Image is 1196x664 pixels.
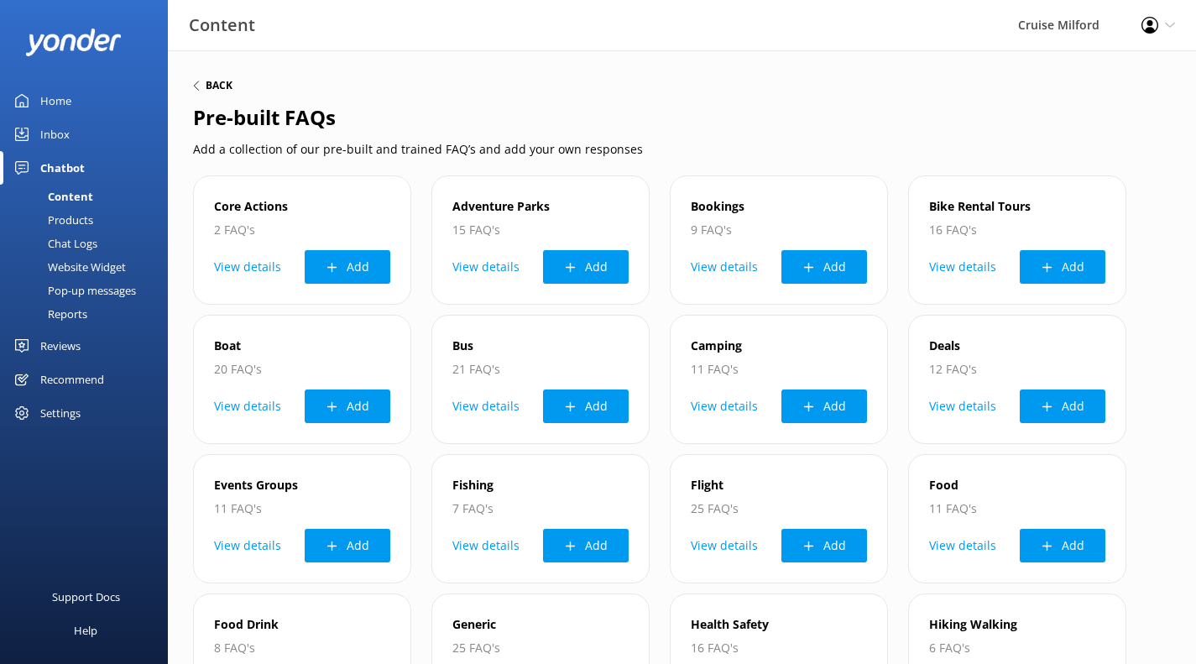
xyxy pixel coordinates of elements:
button: View details [452,390,520,423]
p: 20 FAQ's [214,359,390,379]
button: View details [452,529,520,562]
div: Website Widget [10,255,126,279]
button: View details [929,390,996,423]
p: 2 FAQ's [214,220,390,240]
p: Add a collection of our pre-built and trained FAQ’s and add your own responses [193,140,1171,159]
button: View details [691,250,758,284]
p: Boat [214,336,390,356]
p: Bus [452,336,629,356]
div: Recommend [40,363,104,396]
a: Chat Logs [10,232,168,255]
div: Help [74,614,97,647]
button: Add [305,390,390,423]
div: Content [10,185,93,208]
p: Bookings [691,196,867,217]
button: Add [1020,390,1105,423]
p: Deals [929,336,1105,356]
p: 16 FAQ's [929,220,1105,240]
p: Food [929,475,1105,495]
p: 11 FAQ's [929,499,1105,519]
div: Home [40,84,71,118]
p: Bike Rental Tours [929,196,1105,217]
p: Health Safety [691,614,867,635]
button: Add [305,250,390,284]
p: Camping [691,336,867,356]
img: yonder-white-logo.png [25,29,122,56]
div: Support Docs [52,580,120,614]
p: 7 FAQ's [452,499,629,519]
div: Settings [40,396,81,430]
p: 11 FAQ's [691,359,867,379]
button: View details [929,529,996,562]
button: Add [543,250,629,284]
button: View details [214,250,281,284]
p: 21 FAQ's [452,359,629,379]
button: View details [214,529,281,562]
p: Adventure Parks [452,196,629,217]
p: 16 FAQ's [691,638,867,658]
h6: Back [206,81,232,91]
div: Chatbot [40,151,85,185]
div: Products [10,208,93,232]
p: 8 FAQ's [214,638,390,658]
button: View details [929,250,996,284]
button: Add [781,250,867,284]
button: Back [193,81,232,91]
p: 11 FAQ's [214,499,390,519]
div: Pop-up messages [10,279,136,302]
button: Add [1020,529,1105,562]
p: Core Actions [214,196,390,217]
a: Reports [10,302,168,326]
button: Add [781,529,867,562]
a: Content [10,185,168,208]
button: View details [214,390,281,423]
div: Reviews [40,329,81,363]
p: 12 FAQ's [929,359,1105,379]
p: 15 FAQ's [452,220,629,240]
p: 25 FAQ's [452,638,629,658]
div: Chat Logs [10,232,97,255]
button: Add [781,390,867,423]
p: 6 FAQ's [929,638,1105,658]
div: Reports [10,302,87,326]
a: Products [10,208,168,232]
p: Generic [452,614,629,635]
button: View details [691,529,758,562]
h3: Content [189,12,255,39]
p: Hiking Walking [929,614,1105,635]
p: Fishing [452,475,629,495]
button: Add [305,529,390,562]
div: Inbox [40,118,70,151]
button: Add [543,390,629,423]
p: 25 FAQ's [691,499,867,519]
a: Pop-up messages [10,279,168,302]
button: Add [543,529,629,562]
button: View details [691,390,758,423]
p: 9 FAQ's [691,220,867,240]
a: Website Widget [10,255,168,279]
p: Events Groups [214,475,390,495]
p: Food Drink [214,614,390,635]
h2: Pre-built FAQs [193,102,1171,133]
button: Add [1020,250,1105,284]
p: Flight [691,475,867,495]
button: View details [452,250,520,284]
